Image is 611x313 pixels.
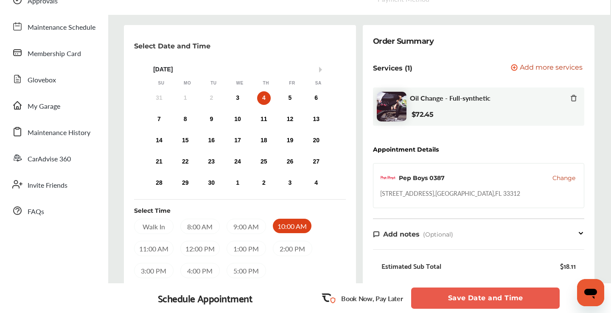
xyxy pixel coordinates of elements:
div: Choose Thursday, October 2nd, 2025 [257,176,271,190]
div: Choose Sunday, September 28th, 2025 [152,176,166,190]
span: Oil Change - Full-synthetic [410,94,490,102]
span: Add notes [383,230,420,238]
div: 2:00 PM [273,241,312,256]
div: Th [262,80,270,86]
div: Choose Saturday, September 6th, 2025 [309,91,323,105]
div: Choose Tuesday, September 9th, 2025 [205,113,218,126]
div: Choose Saturday, September 20th, 2025 [309,134,323,147]
p: Services (1) [373,64,412,72]
div: Choose Wednesday, September 10th, 2025 [231,113,244,126]
div: Choose Monday, September 29th, 2025 [179,176,192,190]
div: Not available Tuesday, September 2nd, 2025 [205,91,218,105]
span: FAQs [28,206,44,217]
button: Next Month [319,67,325,73]
a: Glovebox [8,68,100,90]
div: Choose Sunday, September 7th, 2025 [152,113,166,126]
div: Choose Tuesday, September 16th, 2025 [205,134,218,147]
a: CarAdvise 360 [8,147,100,169]
div: month 2025-09 [146,90,329,192]
a: My Garage [8,94,100,116]
div: [DATE] [148,66,331,73]
div: Su [157,80,165,86]
a: Maintenance History [8,121,100,143]
div: Tu [209,80,218,86]
iframe: Button to launch messaging window [577,279,604,306]
div: Choose Tuesday, September 30th, 2025 [205,176,218,190]
div: Choose Thursday, September 25th, 2025 [257,155,271,169]
div: Choose Saturday, September 13th, 2025 [309,113,323,126]
div: Choose Monday, September 22nd, 2025 [179,155,192,169]
div: 4:00 PM [180,263,220,278]
div: 12:00 PM [180,241,220,256]
a: Invite Friends [8,173,100,195]
div: 9:00 AM [227,219,266,234]
div: Choose Friday, September 5th, 2025 [283,91,297,105]
span: Maintenance Schedule [28,22,95,33]
div: $18.11 [560,262,576,270]
div: Mo [183,80,192,86]
a: Add more services [511,64,584,72]
div: Select Time [134,206,171,215]
div: Not available Sunday, August 31st, 2025 [152,91,166,105]
div: Choose Wednesday, September 3rd, 2025 [231,91,244,105]
div: Schedule Appointment [158,292,253,304]
a: Membership Card [8,42,100,64]
button: Save Date and Time [411,288,560,309]
p: Book Now, Pay Later [341,293,403,303]
img: logo-pepboys.png [380,170,395,186]
div: We [235,80,244,86]
span: Maintenance History [28,127,90,138]
div: 10:00 AM [273,219,311,233]
a: FAQs [8,200,100,222]
div: 5:00 PM [227,263,266,278]
div: Pep Boys 0387 [399,174,445,182]
span: Membership Card [28,48,81,59]
p: Select Date and Time [134,42,210,50]
a: Maintenance Schedule [8,15,100,37]
div: Walk In [134,219,174,234]
span: Glovebox [28,75,56,86]
button: Change [552,174,575,182]
div: Choose Monday, September 8th, 2025 [179,113,192,126]
div: Fr [288,80,296,86]
span: My Garage [28,101,60,112]
div: Choose Friday, October 3rd, 2025 [283,176,297,190]
div: Sa [314,80,322,86]
div: Choose Sunday, September 14th, 2025 [152,134,166,147]
div: Choose Sunday, September 21st, 2025 [152,155,166,169]
div: Choose Friday, September 26th, 2025 [283,155,297,169]
div: Choose Friday, September 19th, 2025 [283,134,297,147]
div: Not available Monday, September 1st, 2025 [179,91,192,105]
div: Estimated Sub Total [381,262,441,270]
div: Choose Thursday, September 11th, 2025 [257,113,271,126]
div: Choose Thursday, September 4th, 2025 [257,91,271,105]
span: Invite Friends [28,180,67,191]
div: 8:00 AM [180,219,220,234]
div: Choose Wednesday, September 17th, 2025 [231,134,244,147]
div: Choose Tuesday, September 23rd, 2025 [205,155,218,169]
b: $72.45 [412,110,434,118]
span: (Optional) [423,231,453,238]
div: 1:00 PM [227,241,266,256]
div: Choose Saturday, September 27th, 2025 [309,155,323,169]
div: 11:00 AM [134,241,174,256]
div: Choose Thursday, September 18th, 2025 [257,134,271,147]
div: Choose Wednesday, September 24th, 2025 [231,155,244,169]
span: Add more services [520,64,583,72]
div: Choose Saturday, October 4th, 2025 [309,176,323,190]
button: Add more services [511,64,583,72]
div: Choose Friday, September 12th, 2025 [283,113,297,126]
div: [STREET_ADDRESS] , [GEOGRAPHIC_DATA] , FL 33312 [380,189,520,197]
div: 3:00 PM [134,263,174,278]
div: Order Summary [373,35,434,47]
div: Choose Monday, September 15th, 2025 [179,134,192,147]
span: CarAdvise 360 [28,154,71,165]
div: Choose Wednesday, October 1st, 2025 [231,176,244,190]
div: Appointment Details [373,146,439,153]
img: note-icon.db9493fa.svg [373,231,380,238]
img: oil-change-thumb.jpg [377,92,406,121]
